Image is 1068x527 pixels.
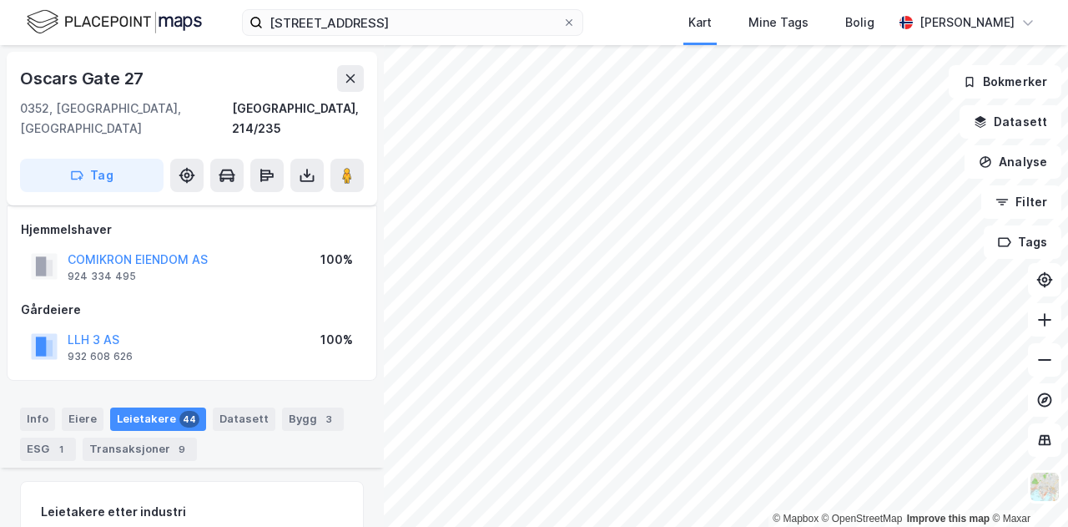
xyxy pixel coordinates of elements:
div: 9 [174,441,190,458]
div: 1 [53,441,69,458]
button: Tag [20,159,164,192]
div: 932 608 626 [68,350,133,363]
div: Info [20,408,55,431]
div: ESG [20,438,76,461]
a: Improve this map [907,513,990,524]
div: 0352, [GEOGRAPHIC_DATA], [GEOGRAPHIC_DATA] [20,99,232,139]
button: Analyse [965,145,1061,179]
a: Mapbox [773,513,819,524]
div: 924 334 495 [68,270,136,283]
a: OpenStreetMap [822,513,903,524]
div: Gårdeiere [21,300,363,320]
div: 3 [320,411,337,428]
div: Oscars Gate 27 [20,65,147,92]
iframe: Chat Widget [985,447,1068,527]
img: logo.f888ab2527a4732fd821a326f86c7f29.svg [27,8,202,37]
div: Mine Tags [748,13,809,33]
div: 100% [320,250,353,270]
div: 44 [179,411,199,428]
input: Søk på adresse, matrikkel, gårdeiere, leietakere eller personer [263,10,562,35]
div: 100% [320,330,353,350]
div: Datasett [213,408,275,431]
div: Bygg [282,408,344,431]
button: Bokmerker [949,65,1061,99]
div: Leietakere etter industri [41,502,343,522]
div: Leietakere [110,408,206,431]
div: Bolig [845,13,874,33]
div: [PERSON_NAME] [919,13,1015,33]
button: Datasett [960,105,1061,139]
button: Tags [984,225,1061,259]
div: Hjemmelshaver [21,220,363,240]
button: Filter [981,185,1061,219]
div: Eiere [62,408,103,431]
div: Transaksjoner [83,438,197,461]
div: [GEOGRAPHIC_DATA], 214/235 [232,99,364,139]
div: Kart [688,13,712,33]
